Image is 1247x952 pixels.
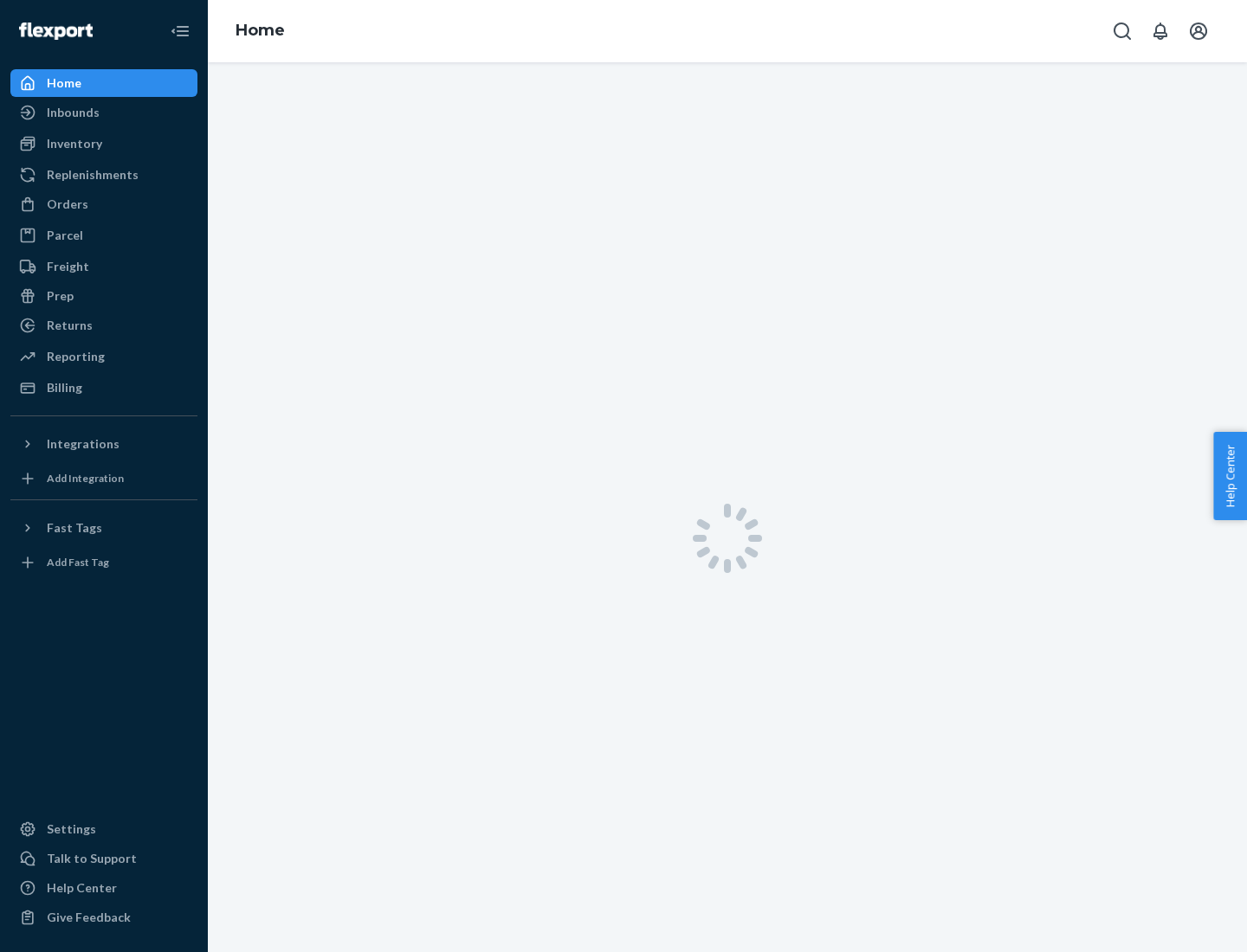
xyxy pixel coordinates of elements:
div: Billing [47,379,82,396]
a: Reporting [10,343,197,370]
div: Freight [47,258,89,275]
div: Home [47,74,81,92]
a: Add Fast Tag [10,549,197,576]
a: Talk to Support [10,845,197,872]
div: Orders [47,196,88,213]
div: Talk to Support [47,850,137,867]
a: Orders [10,190,197,218]
button: Open notifications [1143,14,1178,48]
a: Prep [10,282,197,310]
div: Fast Tags [47,519,102,537]
button: Integrations [10,430,197,458]
img: Flexport logo [19,23,93,40]
a: Home [10,69,197,97]
div: Integrations [47,435,120,453]
div: Inventory [47,135,102,152]
div: Returns [47,317,93,334]
div: Parcel [47,227,83,244]
a: Parcel [10,222,197,249]
button: Open account menu [1181,14,1216,48]
a: Inventory [10,130,197,158]
a: Replenishments [10,161,197,189]
a: Freight [10,253,197,280]
div: Replenishments [47,166,139,183]
div: Add Fast Tag [47,555,109,569]
a: Billing [10,374,197,402]
button: Open Search Box [1105,14,1140,48]
button: Close Navigation [163,14,197,48]
div: Help Center [47,879,117,897]
a: Returns [10,312,197,339]
a: Inbounds [10,99,197,126]
a: Settings [10,815,197,843]
a: Home [236,21,285,40]
a: Help Center [10,874,197,902]
div: Reporting [47,348,105,365]
div: Give Feedback [47,909,131,926]
button: Fast Tags [10,514,197,542]
button: Help Center [1213,432,1247,520]
div: Settings [47,820,96,838]
div: Inbounds [47,104,100,121]
button: Give Feedback [10,904,197,931]
ol: breadcrumbs [222,6,299,56]
a: Add Integration [10,465,197,492]
div: Prep [47,287,74,305]
div: Add Integration [47,471,124,486]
